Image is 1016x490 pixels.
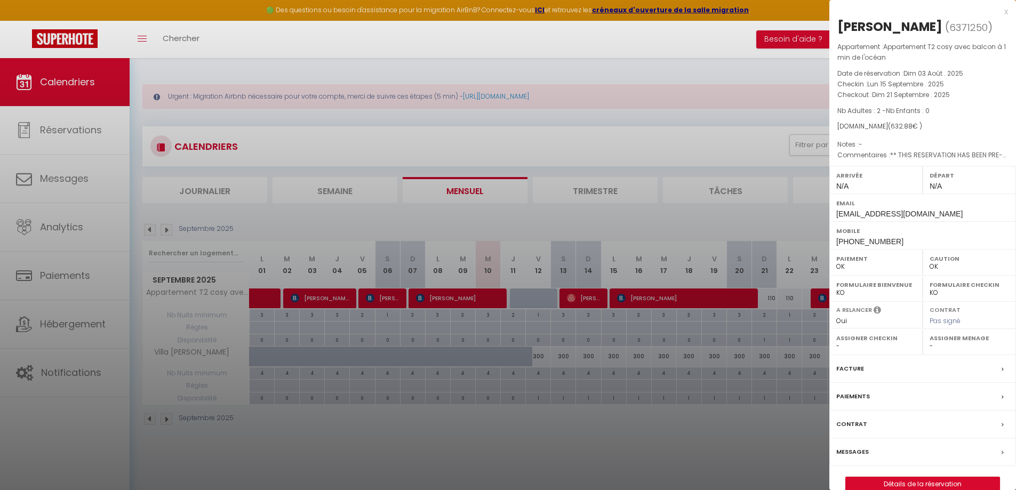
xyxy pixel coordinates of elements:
[837,42,1008,63] p: Appartement :
[872,90,950,99] span: Dim 21 Septembre . 2025
[949,21,988,34] span: 6371250
[930,306,961,312] label: Contrat
[837,42,1006,62] span: Appartement T2 cosy avec balcon à 1 min de l'océan
[836,210,963,218] span: [EMAIL_ADDRESS][DOMAIN_NAME]
[837,150,1008,160] p: Commentaires :
[836,279,916,290] label: Formulaire Bienvenue
[836,226,1009,236] label: Mobile
[859,140,862,149] span: -
[836,198,1009,208] label: Email
[836,363,864,374] label: Facture
[837,18,942,35] div: [PERSON_NAME]
[837,139,1008,150] p: Notes :
[837,122,1008,132] div: [DOMAIN_NAME]
[836,170,916,181] label: Arrivée
[886,106,930,115] span: Nb Enfants : 0
[836,306,872,315] label: A relancer
[930,333,1009,343] label: Assigner Menage
[837,106,930,115] span: Nb Adultes : 2 -
[867,79,944,89] span: Lun 15 Septembre . 2025
[874,306,881,317] i: Sélectionner OUI si vous souhaiter envoyer les séquences de messages post-checkout
[836,237,903,246] span: [PHONE_NUMBER]
[836,253,916,264] label: Paiement
[836,419,867,430] label: Contrat
[836,182,849,190] span: N/A
[891,122,913,131] span: 632.88
[930,182,942,190] span: N/A
[836,446,869,457] label: Messages
[837,79,1008,90] p: Checkin :
[829,5,1008,18] div: x
[945,20,993,35] span: ( )
[888,122,922,131] span: ( € )
[837,90,1008,100] p: Checkout :
[930,170,1009,181] label: Départ
[930,253,1009,264] label: Caution
[837,68,1008,79] p: Date de réservation :
[903,69,963,78] span: Dim 03 Août . 2025
[836,333,916,343] label: Assigner Checkin
[836,391,870,402] label: Paiements
[930,279,1009,290] label: Formulaire Checkin
[930,316,961,325] span: Pas signé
